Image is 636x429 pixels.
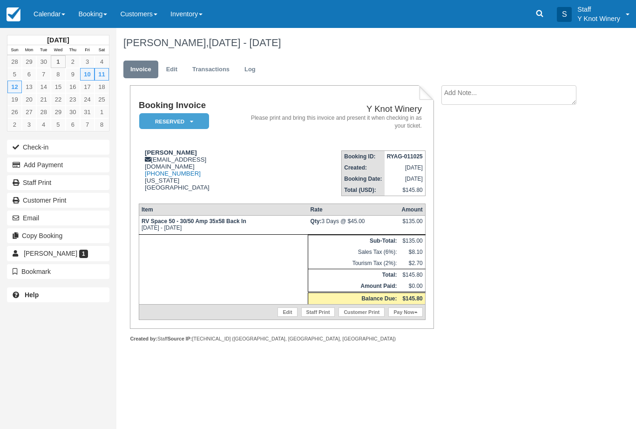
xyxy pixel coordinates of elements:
[66,93,80,106] a: 23
[7,81,22,93] a: 12
[51,81,65,93] a: 15
[66,81,80,93] a: 16
[7,287,109,302] a: Help
[385,184,426,196] td: $145.80
[311,218,322,225] strong: Qty
[51,93,65,106] a: 22
[36,45,51,55] th: Tue
[308,216,399,235] td: 3 Days @ $45.00
[66,55,80,68] a: 2
[342,184,385,196] th: Total (USD):
[399,258,425,269] td: $2.70
[387,153,423,160] strong: RYAG-011025
[51,45,65,55] th: Wed
[139,204,308,216] th: Item
[130,335,434,342] div: Staff [TECHNICAL_ID] ([GEOGRAPHIC_DATA], [GEOGRAPHIC_DATA], [GEOGRAPHIC_DATA])
[185,61,237,79] a: Transactions
[36,55,51,68] a: 30
[22,55,36,68] a: 29
[130,336,157,341] strong: Created by:
[25,291,39,299] b: Help
[95,106,109,118] a: 1
[401,218,422,232] div: $135.00
[66,68,80,81] a: 9
[7,157,109,172] button: Add Payment
[7,55,22,68] a: 28
[80,81,95,93] a: 17
[123,37,587,48] h1: [PERSON_NAME],
[7,106,22,118] a: 26
[36,68,51,81] a: 7
[338,307,385,317] a: Customer Print
[95,118,109,131] a: 8
[22,106,36,118] a: 27
[7,45,22,55] th: Sun
[36,106,51,118] a: 28
[308,269,399,281] th: Total:
[51,106,65,118] a: 29
[36,81,51,93] a: 14
[385,162,426,173] td: [DATE]
[7,228,109,243] button: Copy Booking
[308,293,399,305] th: Balance Due:
[7,175,109,190] a: Staff Print
[7,7,20,21] img: checkfront-main-nav-mini-logo.png
[139,149,247,191] div: [EMAIL_ADDRESS][DOMAIN_NAME] [US_STATE] [GEOGRAPHIC_DATA]
[399,204,425,216] th: Amount
[7,246,109,261] a: [PERSON_NAME] 1
[80,45,95,55] th: Fri
[139,113,209,129] em: Reserved
[80,118,95,131] a: 7
[399,246,425,258] td: $8.10
[251,104,422,114] h2: Y Knot Winery
[168,336,192,341] strong: Source IP:
[577,14,620,23] p: Y Knot Winery
[24,250,77,257] span: [PERSON_NAME]
[399,280,425,293] td: $0.00
[7,118,22,131] a: 2
[95,93,109,106] a: 25
[51,55,65,68] a: 1
[342,151,385,163] th: Booking ID:
[251,114,422,130] address: Please print and bring this invoice and present it when checking in as your ticket.
[80,55,95,68] a: 3
[22,93,36,106] a: 20
[308,246,399,258] td: Sales Tax (6%):
[142,218,246,225] strong: RV Space 50 - 30/50 Amp 35x58 Back In
[388,307,422,317] a: Pay Now
[139,101,247,110] h1: Booking Invoice
[385,173,426,184] td: [DATE]
[51,118,65,131] a: 5
[22,68,36,81] a: 6
[308,235,399,247] th: Sub-Total:
[402,295,422,302] strong: $145.80
[95,45,109,55] th: Sat
[7,140,109,155] button: Check-in
[22,81,36,93] a: 13
[301,307,335,317] a: Staff Print
[66,118,80,131] a: 6
[7,211,109,225] button: Email
[139,216,308,235] td: [DATE] - [DATE]
[7,68,22,81] a: 5
[80,68,95,81] a: 10
[139,113,206,130] a: Reserved
[145,170,201,177] a: [PHONE_NUMBER]
[308,258,399,269] td: Tourism Tax (2%):
[7,264,109,279] button: Bookmark
[95,81,109,93] a: 18
[7,193,109,208] a: Customer Print
[159,61,184,79] a: Edit
[577,5,620,14] p: Staff
[557,7,572,22] div: S
[95,68,109,81] a: 11
[22,118,36,131] a: 3
[308,280,399,293] th: Amount Paid:
[209,37,281,48] span: [DATE] - [DATE]
[95,55,109,68] a: 4
[66,106,80,118] a: 30
[47,36,69,44] strong: [DATE]
[80,93,95,106] a: 24
[123,61,158,79] a: Invoice
[237,61,263,79] a: Log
